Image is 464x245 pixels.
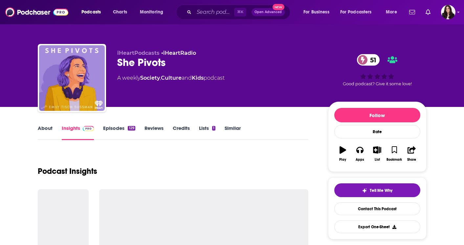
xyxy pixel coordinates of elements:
button: Show profile menu [441,5,455,19]
button: Follow [334,108,420,122]
button: open menu [381,7,405,17]
span: New [273,4,284,10]
span: 51 [364,54,380,66]
span: Tell Me Why [370,188,392,193]
img: She Pivots [39,45,105,111]
button: open menu [135,7,172,17]
a: Show notifications dropdown [423,7,433,18]
a: Charts [109,7,131,17]
span: Podcasts [81,8,101,17]
span: ⌘ K [234,8,246,16]
span: , [160,75,161,81]
span: iHeartPodcasts [117,50,160,56]
span: Charts [113,8,127,17]
img: User Profile [441,5,455,19]
button: open menu [77,7,109,17]
button: Export One-Sheet [334,220,420,233]
span: For Business [303,8,329,17]
div: Share [407,158,416,162]
div: Apps [356,158,364,162]
span: Open Advanced [254,10,282,14]
a: Culture [161,75,182,81]
a: Reviews [144,125,164,140]
a: InsightsPodchaser Pro [62,125,94,140]
div: Rate [334,125,420,138]
button: open menu [299,7,338,17]
img: Podchaser - Follow, Share and Rate Podcasts [5,6,68,18]
button: open menu [336,7,381,17]
div: List [375,158,380,162]
span: More [386,8,397,17]
a: About [38,125,53,140]
button: tell me why sparkleTell Me Why [334,183,420,197]
span: and [182,75,192,81]
span: For Podcasters [340,8,372,17]
button: Share [403,142,420,166]
div: 1 [212,126,215,131]
span: Good podcast? Give it some love! [343,81,412,86]
a: iHeartRadio [163,50,196,56]
a: Kids [192,75,204,81]
a: Society [140,75,160,81]
span: Logged in as RebeccaShapiro [441,5,455,19]
a: Episodes129 [103,125,135,140]
button: Apps [351,142,368,166]
div: Search podcasts, credits, & more... [182,5,297,20]
span: Monitoring [140,8,163,17]
div: Bookmark [387,158,402,162]
a: 51 [357,54,380,66]
span: • [161,50,196,56]
button: List [368,142,386,166]
div: Play [339,158,346,162]
input: Search podcasts, credits, & more... [194,7,234,17]
button: Open AdvancedNew [252,8,285,16]
button: Bookmark [386,142,403,166]
a: Credits [173,125,190,140]
h1: Podcast Insights [38,166,97,176]
button: Play [334,142,351,166]
a: Similar [225,125,241,140]
div: 51Good podcast? Give it some love! [328,50,427,91]
img: Podchaser Pro [83,126,94,131]
a: Contact This Podcast [334,202,420,215]
img: tell me why sparkle [362,188,367,193]
div: 129 [128,126,135,131]
a: Lists1 [199,125,215,140]
div: A weekly podcast [117,74,225,82]
a: Show notifications dropdown [407,7,418,18]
